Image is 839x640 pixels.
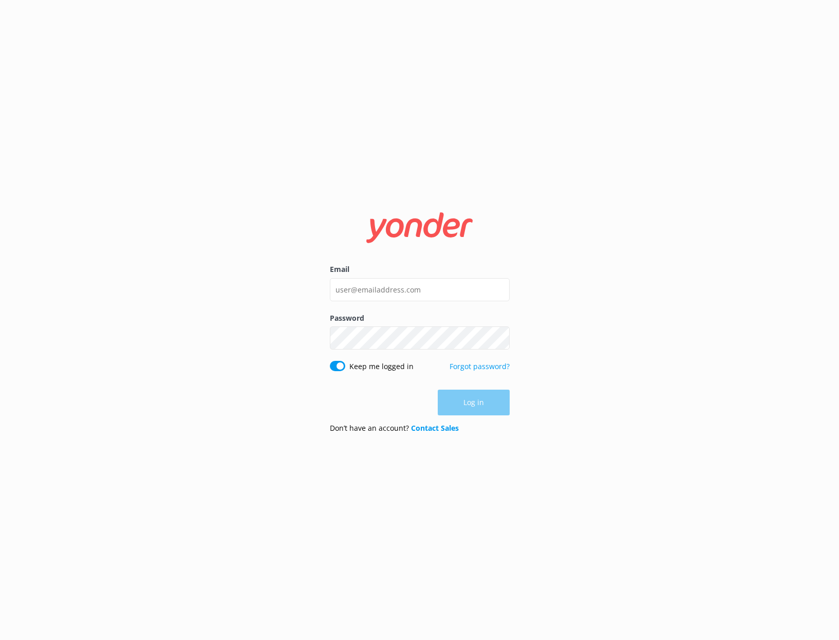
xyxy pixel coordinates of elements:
label: Email [330,264,510,275]
button: Show password [489,328,510,349]
label: Keep me logged in [349,361,414,372]
p: Don’t have an account? [330,423,459,434]
a: Forgot password? [450,361,510,371]
input: user@emailaddress.com [330,278,510,301]
label: Password [330,313,510,324]
a: Contact Sales [411,423,459,433]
